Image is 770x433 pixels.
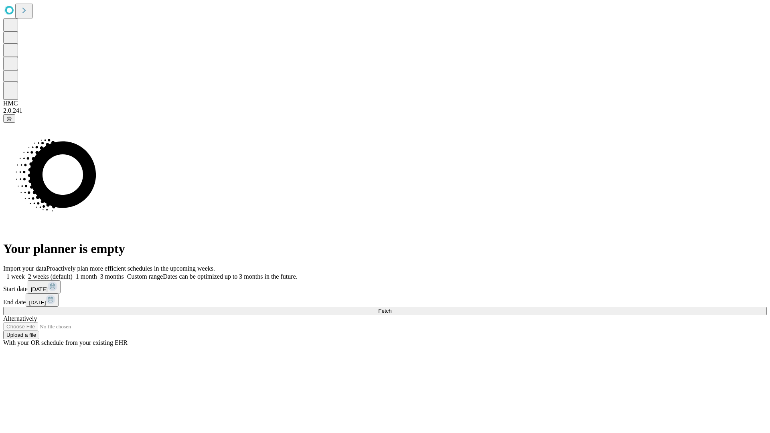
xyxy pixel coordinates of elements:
[29,299,46,306] span: [DATE]
[163,273,297,280] span: Dates can be optimized up to 3 months in the future.
[3,293,767,307] div: End date
[3,265,47,272] span: Import your data
[100,273,124,280] span: 3 months
[3,339,128,346] span: With your OR schedule from your existing EHR
[47,265,215,272] span: Proactively plan more efficient schedules in the upcoming weeks.
[28,280,61,293] button: [DATE]
[3,100,767,107] div: HMC
[28,273,73,280] span: 2 weeks (default)
[3,315,37,322] span: Alternatively
[3,280,767,293] div: Start date
[31,286,48,292] span: [DATE]
[76,273,97,280] span: 1 month
[3,107,767,114] div: 2.0.241
[3,241,767,256] h1: Your planner is empty
[3,331,39,339] button: Upload a file
[378,308,391,314] span: Fetch
[6,273,25,280] span: 1 week
[3,114,15,123] button: @
[6,115,12,121] span: @
[26,293,59,307] button: [DATE]
[127,273,163,280] span: Custom range
[3,307,767,315] button: Fetch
